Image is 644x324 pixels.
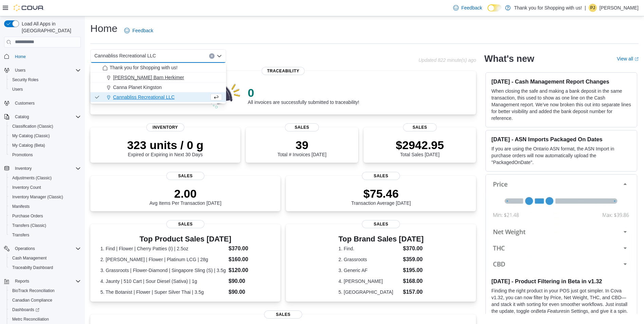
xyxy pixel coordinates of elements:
span: Sales [285,123,319,131]
span: [PERSON_NAME] Barn Herkimer [113,74,184,81]
a: Manifests [10,202,32,211]
span: Traceabilty Dashboard [12,265,53,270]
dd: $359.00 [403,255,424,264]
span: Home [12,52,81,61]
a: Classification (Classic) [10,122,56,130]
span: Sales [166,220,204,228]
span: My Catalog (Beta) [12,143,45,148]
span: Users [10,85,81,93]
button: Customers [1,98,84,108]
span: PJ [590,4,595,12]
button: Users [1,66,84,75]
button: My Catalog (Beta) [7,141,84,150]
a: Metrc Reconciliation [10,315,52,323]
a: BioTrack Reconciliation [10,287,57,295]
span: Transfers (Classic) [12,223,46,228]
h3: [DATE] - Cash Management Report Changes [491,78,631,85]
a: Purchase Orders [10,212,46,220]
span: Dashboards [10,306,81,314]
button: Classification (Classic) [7,122,84,131]
span: Sales [362,220,400,228]
a: Adjustments (Classic) [10,174,54,182]
span: BioTrack Reconciliation [12,288,55,293]
a: Cash Management [10,254,49,262]
button: Metrc Reconciliation [7,314,84,324]
dt: 4. Jaunty | 510 Cart | Sour Diesel (Sativa) | 1g [100,278,226,285]
button: Transfers (Classic) [7,221,84,230]
a: Dashboards [7,305,84,314]
button: Canna Planet Kingston [90,83,226,92]
span: Promotions [12,152,33,158]
dd: $370.00 [403,245,424,253]
a: Inventory Manager (Classic) [10,193,66,201]
span: Canna Planet Kingston [113,84,162,91]
a: My Catalog (Beta) [10,141,48,149]
span: Transfers [10,231,81,239]
span: Inventory Count [10,183,81,192]
span: Operations [15,246,35,251]
button: Operations [1,244,84,253]
a: View allExternal link [617,56,639,61]
span: Inventory [12,164,81,173]
span: Inventory Manager (Classic) [12,194,63,200]
button: Cannabliss Recreational LLC [90,92,226,102]
button: Operations [12,245,38,253]
p: When closing the safe and making a bank deposit in the same transaction, this used to show as one... [491,88,631,122]
span: Metrc Reconciliation [10,315,81,323]
dd: $157.00 [403,288,424,296]
span: Adjustments (Classic) [10,174,81,182]
button: Home [1,52,84,61]
a: Feedback [450,1,485,15]
div: All invoices are successfully submitted to traceability! [248,86,359,105]
span: Cash Management [12,255,47,261]
p: 0 [248,86,359,100]
button: Purchase Orders [7,211,84,221]
a: Users [10,85,25,93]
span: Promotions [10,151,81,159]
dd: $168.00 [403,277,424,285]
span: My Catalog (Classic) [12,133,50,139]
button: Adjustments (Classic) [7,173,84,183]
a: Transfers (Classic) [10,221,49,230]
span: Load All Apps in [GEOGRAPHIC_DATA] [19,20,81,34]
a: Canadian Compliance [10,296,55,304]
span: Transfers [12,232,29,238]
span: Sales [403,123,437,131]
button: Cash Management [7,253,84,263]
h2: What's new [484,53,534,64]
a: Dashboards [10,306,42,314]
span: Sales [362,172,400,180]
button: Security Roles [7,75,84,85]
span: Purchase Orders [12,213,43,219]
span: Inventory [15,166,32,171]
button: Promotions [7,150,84,160]
span: Users [12,87,23,92]
span: Operations [12,245,81,253]
span: Customers [12,99,81,107]
button: Users [7,85,84,94]
span: Home [15,54,26,59]
p: 39 [277,138,326,152]
dd: $160.00 [228,255,270,264]
a: My Catalog (Classic) [10,132,53,140]
span: Feedback [461,4,482,11]
em: Beta Features [536,308,566,314]
button: Users [12,66,28,74]
div: Choose from the following options [90,63,226,102]
button: Traceabilty Dashboard [7,263,84,272]
button: Catalog [12,113,32,121]
dt: 5. [GEOGRAPHIC_DATA] [338,289,400,295]
button: Inventory Count [7,183,84,192]
button: Close list of options [217,53,222,59]
h1: Home [90,22,117,35]
div: Total # Invoices [DATE] [277,138,326,157]
input: Dark Mode [487,4,502,12]
button: Canadian Compliance [7,295,84,305]
a: Traceabilty Dashboard [10,264,56,272]
h3: Top Product Sales [DATE] [100,235,271,243]
button: Inventory [12,164,34,173]
span: Purchase Orders [10,212,81,220]
span: Security Roles [12,77,38,83]
button: Thank you for Shopping with us! [90,63,226,73]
